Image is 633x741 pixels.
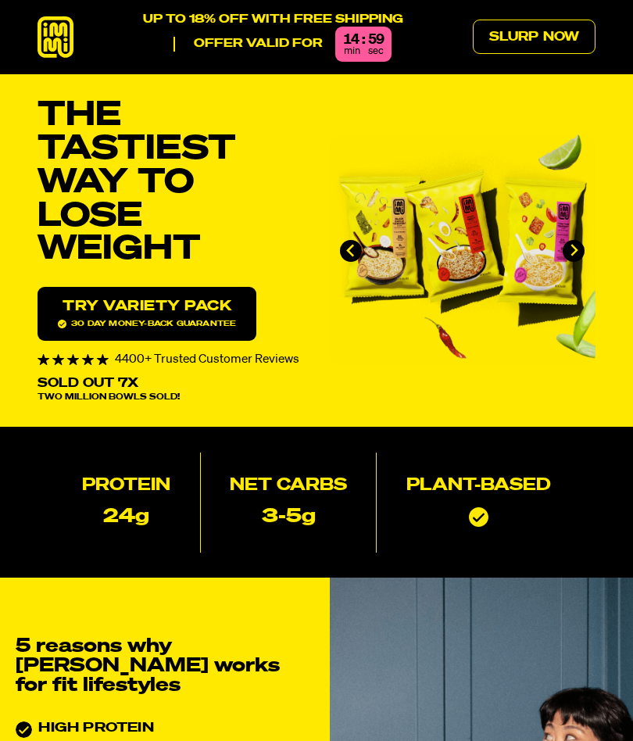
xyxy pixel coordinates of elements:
[143,13,403,27] p: UP TO 18% OFF WITH FREE SHIPPING
[230,478,347,495] h2: Net Carbs
[58,320,236,328] span: 30 day money-back guarantee
[329,134,595,367] li: 1 of 4
[473,20,595,54] a: Slurp Now
[262,507,316,528] p: 3-5g
[368,33,384,48] div: 59
[82,478,170,495] h2: Protein
[38,353,304,366] div: 4400+ Trusted Customer Reviews
[16,637,288,695] h2: 5 reasons why [PERSON_NAME] works for fit lifestyles
[563,240,585,262] button: Next slide
[38,721,288,735] h3: HIGH PROTEIN
[103,507,149,528] p: 24g
[173,37,323,51] p: Offer valid for
[343,33,359,48] div: 14
[344,46,360,56] span: min
[362,33,365,48] div: :
[329,134,595,367] div: immi slideshow
[38,393,180,402] span: Two Million Bowls Sold!
[340,240,362,262] button: Go to last slide
[38,378,138,390] p: Sold Out 7X
[368,46,384,56] span: sec
[38,99,304,267] h1: THE TASTIEST WAY TO LOSE WEIGHT
[406,478,551,495] h2: Plant-based
[38,287,256,341] a: Try variety Pack30 day money-back guarantee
